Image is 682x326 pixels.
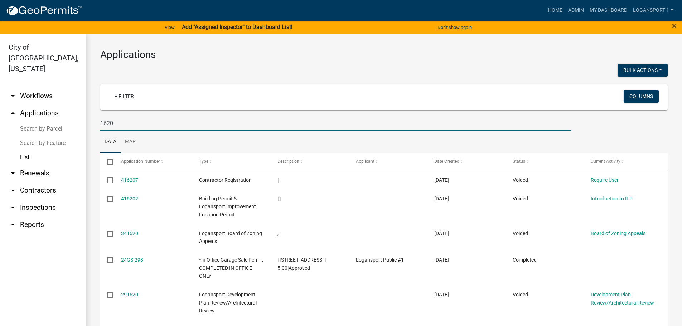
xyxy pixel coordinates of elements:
button: Bulk Actions [618,64,668,77]
button: Don't show again [435,21,475,33]
i: arrow_drop_up [9,109,17,117]
a: 24GS-298 [121,257,143,263]
datatable-header-cell: Applicant [349,153,427,170]
a: Development Plan Review/Architectural Review [591,292,654,306]
a: Board of Zoning Appeals [591,230,645,236]
button: Columns [624,90,659,103]
span: Type [199,159,208,164]
a: + Filter [109,90,140,103]
span: *In Office Garage Sale Permit COMPLETED IN OFFICE ONLY [199,257,263,279]
a: Admin [565,4,587,17]
span: 05/05/2025 [434,196,449,201]
a: Data [100,131,121,154]
span: , [277,230,279,236]
span: Logansport Board of Zoning Appeals [199,230,262,244]
datatable-header-cell: Description [271,153,349,170]
span: Logansport Public #1 [356,257,404,263]
datatable-header-cell: Select [100,153,114,170]
span: Voided [513,292,528,297]
a: View [162,21,178,33]
span: 09/12/2024 [434,257,449,263]
span: Logansport Development Plan Review/Architectural Review [199,292,257,314]
span: Voided [513,177,528,183]
span: 05/05/2025 [434,177,449,183]
datatable-header-cell: Application Number [114,153,192,170]
button: Close [672,21,677,30]
span: | [277,177,279,183]
strong: Add "Assigned Inspector" to Dashboard List! [182,24,292,30]
input: Search for applications [100,116,571,131]
span: Contractor Registration [199,177,252,183]
span: | 1620 Erie Ave | 5.00|Approved [277,257,326,271]
a: 341620 [121,230,138,236]
a: 416202 [121,196,138,201]
span: 12/02/2024 [434,230,449,236]
datatable-header-cell: Date Created [427,153,506,170]
span: Applicant [356,159,374,164]
span: Building Permit & Logansport Improvement Location Permit [199,196,256,218]
i: arrow_drop_down [9,92,17,100]
span: Status [513,159,525,164]
a: 416207 [121,177,138,183]
span: Current Activity [591,159,620,164]
a: My Dashboard [587,4,630,17]
datatable-header-cell: Type [192,153,271,170]
span: Description [277,159,299,164]
i: arrow_drop_down [9,186,17,195]
a: Logansport 1 [630,4,676,17]
span: 07/30/2024 [434,292,449,297]
a: Home [545,4,565,17]
span: Application Number [121,159,160,164]
span: Completed [513,257,537,263]
i: arrow_drop_down [9,203,17,212]
i: arrow_drop_down [9,169,17,177]
a: Map [121,131,140,154]
i: arrow_drop_down [9,220,17,229]
span: × [672,21,677,31]
a: Introduction to ILP [591,196,633,201]
span: Date Created [434,159,459,164]
h3: Applications [100,49,668,61]
datatable-header-cell: Current Activity [584,153,662,170]
a: Require User [591,177,619,183]
span: Voided [513,230,528,236]
span: Voided [513,196,528,201]
datatable-header-cell: Status [506,153,584,170]
a: 291620 [121,292,138,297]
span: | | [277,196,281,201]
